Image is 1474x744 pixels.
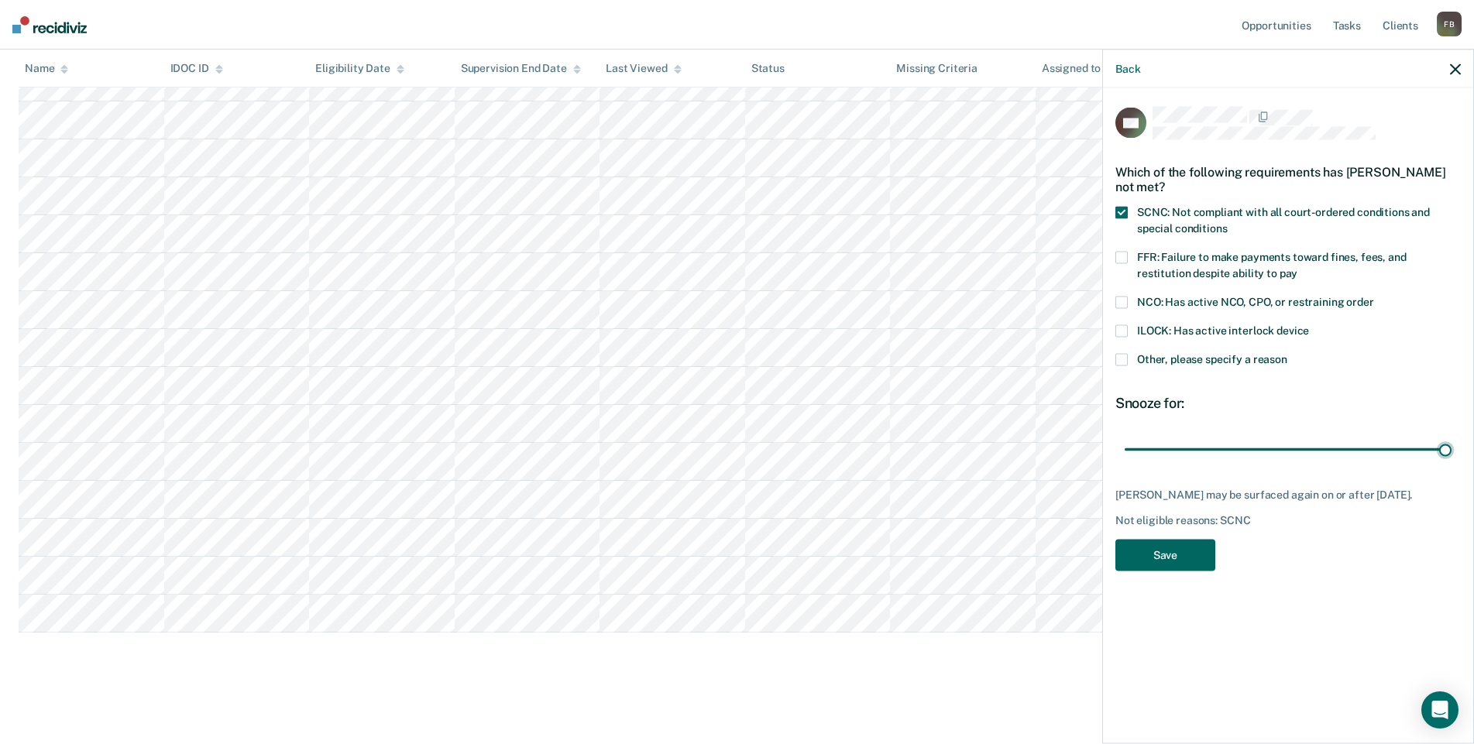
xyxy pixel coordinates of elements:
[1137,251,1407,279] span: FFR: Failure to make payments toward fines, fees, and restitution despite ability to pay
[25,62,68,75] div: Name
[1115,62,1140,75] button: Back
[1137,206,1430,235] span: SCNC: Not compliant with all court-ordered conditions and special conditions
[1115,488,1461,501] div: [PERSON_NAME] may be surfaced again on or after [DATE].
[1115,395,1461,412] div: Snooze for:
[1137,353,1287,365] span: Other, please specify a reason
[1437,12,1462,36] div: F B
[1042,62,1115,75] div: Assigned to
[170,62,223,75] div: IDOC ID
[606,62,681,75] div: Last Viewed
[1421,691,1459,729] div: Open Intercom Messenger
[315,62,404,75] div: Eligibility Date
[751,62,785,75] div: Status
[1137,324,1309,337] span: ILOCK: Has active interlock device
[461,62,581,75] div: Supervision End Date
[1115,152,1461,206] div: Which of the following requirements has [PERSON_NAME] not met?
[1137,296,1374,308] span: NCO: Has active NCO, CPO, or restraining order
[1115,540,1215,571] button: Save
[12,16,87,33] img: Recidiviz
[896,62,978,75] div: Missing Criteria
[1115,514,1461,527] div: Not eligible reasons: SCNC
